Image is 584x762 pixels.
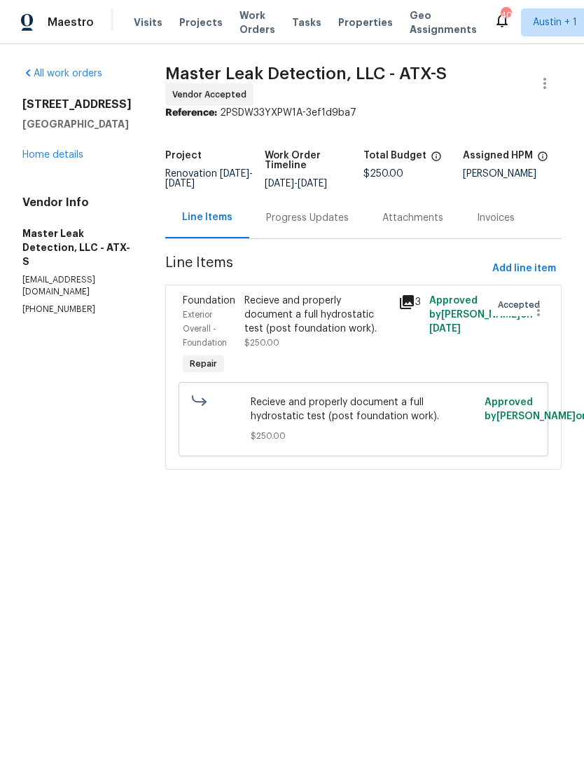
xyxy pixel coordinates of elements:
span: Vendor Accepted [172,88,252,102]
span: The hpm assigned to this work order. [537,151,548,169]
a: All work orders [22,69,102,79]
h5: Project [165,151,202,161]
span: Renovation [165,169,253,189]
span: Foundation [183,296,235,306]
span: Projects [179,15,223,29]
span: [DATE] [298,179,327,189]
a: Home details [22,150,83,160]
span: Approved by [PERSON_NAME] on [429,296,533,334]
p: [EMAIL_ADDRESS][DOMAIN_NAME] [22,274,132,298]
span: Austin + 1 [533,15,577,29]
span: [DATE] [165,179,195,189]
div: [PERSON_NAME] [463,169,562,179]
h5: [GEOGRAPHIC_DATA] [22,117,132,131]
span: Geo Assignments [410,8,477,36]
h5: Work Order Timeline [265,151,364,170]
h5: Master Leak Detection, LLC - ATX-S [22,226,132,268]
span: Repair [184,357,223,371]
span: $250.00 [363,169,403,179]
div: Line Items [182,210,232,224]
h5: Assigned HPM [463,151,533,161]
div: Invoices [477,211,515,225]
span: Maestro [48,15,94,29]
h5: Total Budget [363,151,426,161]
span: Recieve and properly document a full hydrostatic test (post foundation work). [251,395,477,423]
span: [DATE] [220,169,249,179]
span: [DATE] [429,324,461,334]
div: Progress Updates [266,211,349,225]
b: Reference: [165,108,217,118]
button: Add line item [487,256,562,282]
span: Properties [338,15,393,29]
div: 3 [398,294,421,311]
span: Add line item [492,260,556,278]
span: Accepted [498,298,545,312]
span: - [165,169,253,189]
h4: Vendor Info [22,196,132,210]
span: Work Orders [239,8,275,36]
span: [DATE] [265,179,294,189]
div: Recieve and properly document a full hydrostatic test (post foundation work). [244,294,390,336]
div: 2PSDW33YXPW1A-3ef1d9ba7 [165,106,562,120]
div: Attachments [382,211,443,225]
span: $250.00 [251,429,477,443]
p: [PHONE_NUMBER] [22,304,132,315]
span: $250.00 [244,339,279,347]
span: Line Items [165,256,487,282]
span: Tasks [292,18,321,27]
span: The total cost of line items that have been proposed by Opendoor. This sum includes line items th... [431,151,442,169]
span: Exterior Overall - Foundation [183,311,227,347]
span: - [265,179,327,189]
span: Visits [134,15,162,29]
span: Master Leak Detection, LLC - ATX-S [165,65,447,82]
div: 40 [501,8,510,22]
h2: [STREET_ADDRESS] [22,97,132,111]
